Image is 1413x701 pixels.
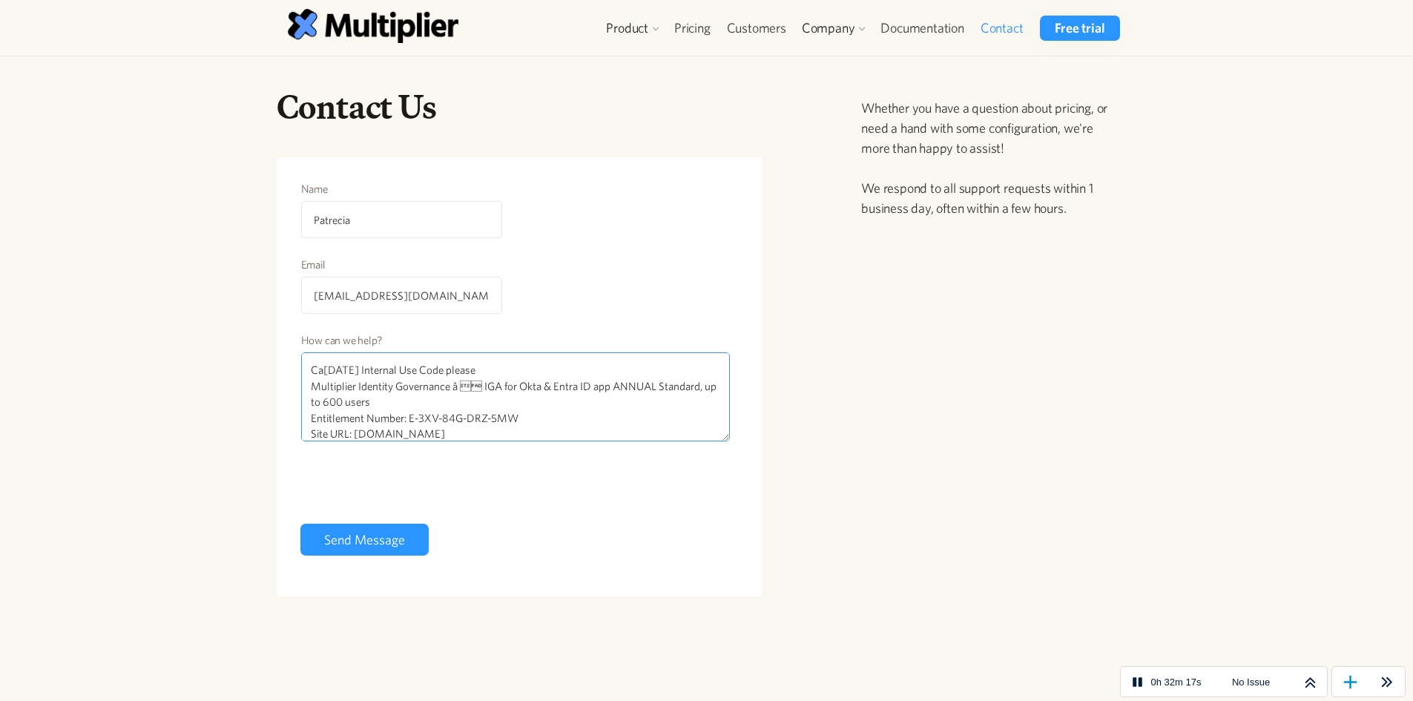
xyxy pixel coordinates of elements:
[666,16,719,41] a: Pricing
[719,16,794,41] a: Customers
[301,201,502,238] input: Your name
[301,333,731,348] label: How can we help?
[599,16,666,41] div: Product
[301,277,502,314] input: example@email.com
[301,182,502,197] label: Name
[300,460,526,518] iframe: reCAPTCHA
[861,98,1122,218] p: Whether you have a question about pricing, or need a hand with some configuration, we're more tha...
[301,257,502,272] label: Email
[300,524,429,556] input: Send Message
[872,16,972,41] a: Documentation
[794,16,873,41] div: Company
[972,16,1032,41] a: Contact
[606,19,648,37] div: Product
[277,86,763,128] h1: Contact Us
[802,19,855,37] div: Company
[1040,16,1119,41] a: Free trial
[300,181,739,562] form: Contact Form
